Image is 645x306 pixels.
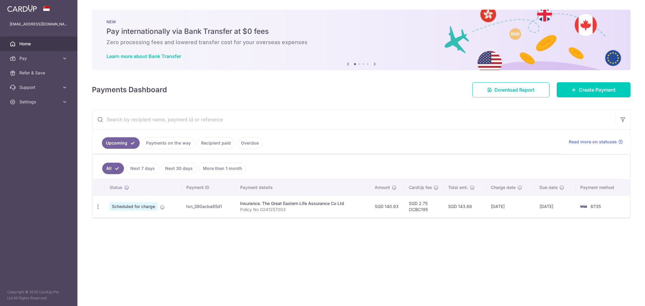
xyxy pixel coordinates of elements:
p: Policy No 0241257003 [240,207,365,213]
img: Bank Card [577,203,589,210]
td: SGD 2.75 OCBC195 [404,195,443,217]
span: Settings [19,99,59,105]
span: 6735 [591,204,601,209]
a: Create Payment [557,82,630,97]
img: Bank transfer banner [92,10,630,70]
a: Download Report [472,82,549,97]
td: [DATE] [535,195,575,217]
a: All [102,163,124,174]
span: Read more on statuses [569,139,617,145]
a: Learn more about Bank Transfer [106,53,181,59]
span: Charge date [491,184,516,190]
input: Search by recipient name, payment id or reference [92,110,616,129]
span: Home [19,41,59,47]
span: Due date [539,184,558,190]
span: Download Report [494,86,535,93]
th: Payment details [235,180,370,195]
a: More than 1 month [199,163,246,174]
span: Support [19,84,59,90]
td: [DATE] [486,195,535,217]
a: Payments on the way [142,137,195,149]
span: CardUp fee [409,184,432,190]
a: Next 7 days [126,163,159,174]
th: Payment ID [181,180,235,195]
span: Create Payment [579,86,616,93]
td: SGD 143.68 [443,195,486,217]
img: CardUp [7,5,37,12]
td: SGD 140.93 [370,195,404,217]
span: Refer & Save [19,70,59,76]
h6: Zero processing fees and lowered transfer cost for your overseas expenses [106,39,616,46]
a: Recipient paid [197,137,235,149]
h5: Pay internationally via Bank Transfer at $0 fees [106,27,616,36]
th: Payment method [575,180,630,195]
p: NEW [106,19,616,24]
span: Total amt. [448,184,468,190]
td: txn_380acba85d1 [181,195,235,217]
span: Pay [19,55,59,61]
span: Scheduled for charge [109,202,158,211]
h4: Payments Dashboard [92,84,167,95]
a: Next 30 days [161,163,197,174]
a: Overdue [237,137,263,149]
p: [EMAIL_ADDRESS][DOMAIN_NAME] [10,21,68,27]
div: Insurance. The Great Eastern Life Assurance Co Ltd [240,200,365,207]
a: Read more on statuses [569,139,623,145]
a: Upcoming [102,137,140,149]
span: Status [109,184,122,190]
span: Amount [375,184,390,190]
